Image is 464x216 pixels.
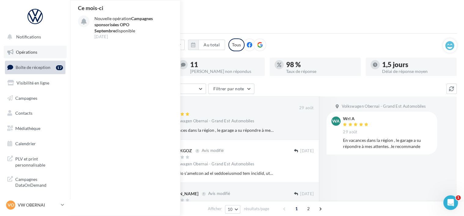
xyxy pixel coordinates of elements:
[208,206,222,212] span: Afficher
[304,204,313,214] span: 2
[208,84,254,94] button: Filtrer par note
[228,38,245,51] div: Tous
[15,141,36,146] span: Calendrier
[201,148,224,153] span: Avis modifié
[16,65,50,70] span: Boîte de réception
[225,205,241,214] button: 10
[299,105,314,111] span: 29 août
[4,61,67,74] a: Boîte de réception17
[208,191,230,196] span: Avis modifié
[228,207,233,212] span: 10
[343,117,370,121] div: Wrl A
[15,95,37,100] span: Campagnes
[4,77,67,89] a: Visibilité en ligne
[4,152,67,170] a: PLV et print personnalisable
[190,69,260,74] div: [PERSON_NAME] non répondus
[4,31,64,43] button: Notifications
[15,126,40,131] span: Médiathèque
[190,61,260,68] div: 11
[170,118,254,124] span: Volkswagen Obernai - Grand Est Automobiles
[382,61,452,68] div: 1,5 jours
[164,170,274,176] div: Lo ipsu do s'ametcon ad el seddoeiusmod tem incidid, utl etdo magna aliq enim admini v quisnostr ...
[15,110,32,116] span: Contacts
[78,10,457,19] div: Boîte de réception
[4,92,67,105] a: Campagnes
[341,104,426,109] span: Volkswagen Obernai - Grand Est Automobiles
[4,173,67,191] a: Campagnes DataOnDemand
[18,202,58,208] p: VW OBERNAI
[300,148,314,154] span: [DATE]
[4,122,67,135] a: Médiathèque
[443,195,458,210] iframe: Intercom live chat
[188,40,225,50] button: Au total
[4,107,67,120] a: Contacts
[164,127,274,133] div: En vacances dans la région , le garage a su répondre à mes attentes. Je recommande
[8,202,14,208] span: VO
[164,191,198,197] div: [PERSON_NAME]
[343,129,357,135] span: 29 août
[198,40,225,50] button: Au total
[5,199,65,211] a: VO VW OBERNAI
[16,34,41,39] span: Notifications
[382,69,452,74] div: Délai de réponse moyen
[170,161,254,167] span: Volkswagen Obernai - Grand Est Automobiles
[4,46,67,59] a: Opérations
[343,137,432,149] div: En vacances dans la région , le garage a su répondre à mes attentes. Je recommande
[17,80,49,85] span: Visibilité en ligne
[16,49,37,55] span: Opérations
[15,155,63,168] span: PLV et print personnalisable
[4,137,67,150] a: Calendrier
[56,65,63,70] div: 17
[456,195,461,200] span: 1
[286,61,356,68] div: 98 %
[244,206,269,212] span: résultats/page
[15,175,63,188] span: Campagnes DataOnDemand
[300,191,314,197] span: [DATE]
[286,69,356,74] div: Taux de réponse
[292,204,301,214] span: 1
[332,118,340,124] span: WA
